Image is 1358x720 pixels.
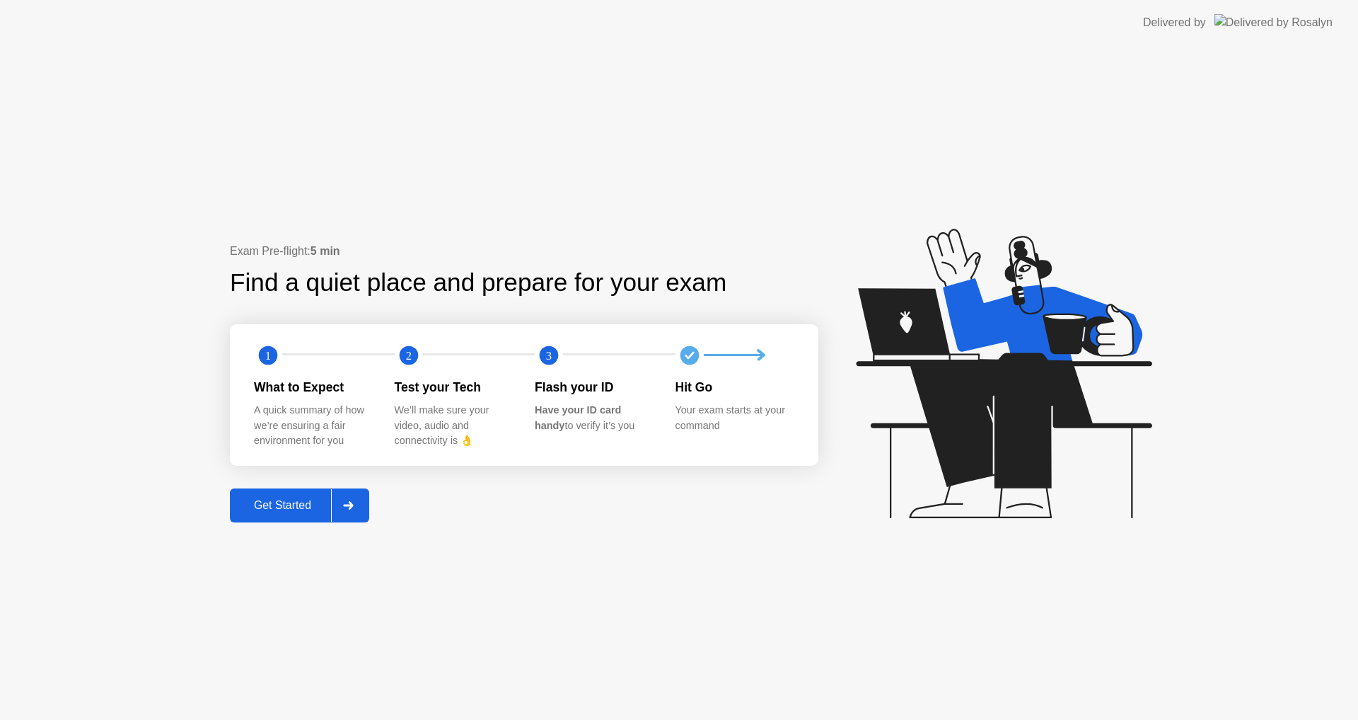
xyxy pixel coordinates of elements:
div: Hit Go [675,378,794,396]
img: Delivered by Rosalyn [1214,14,1333,30]
div: to verify it’s you [535,403,653,433]
button: Get Started [230,488,369,522]
div: A quick summary of how we’re ensuring a fair environment for you [254,403,372,449]
div: Flash your ID [535,378,653,396]
div: Exam Pre-flight: [230,243,818,260]
text: 1 [265,348,271,362]
b: Have your ID card handy [535,404,621,431]
text: 3 [546,348,552,362]
b: 5 min [311,245,340,257]
text: 2 [405,348,411,362]
div: Test your Tech [395,378,513,396]
div: We’ll make sure your video, audio and connectivity is 👌 [395,403,513,449]
div: Get Started [234,499,331,512]
div: Your exam starts at your command [675,403,794,433]
div: What to Expect [254,378,372,396]
div: Find a quiet place and prepare for your exam [230,264,729,302]
div: Delivered by [1143,14,1206,31]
